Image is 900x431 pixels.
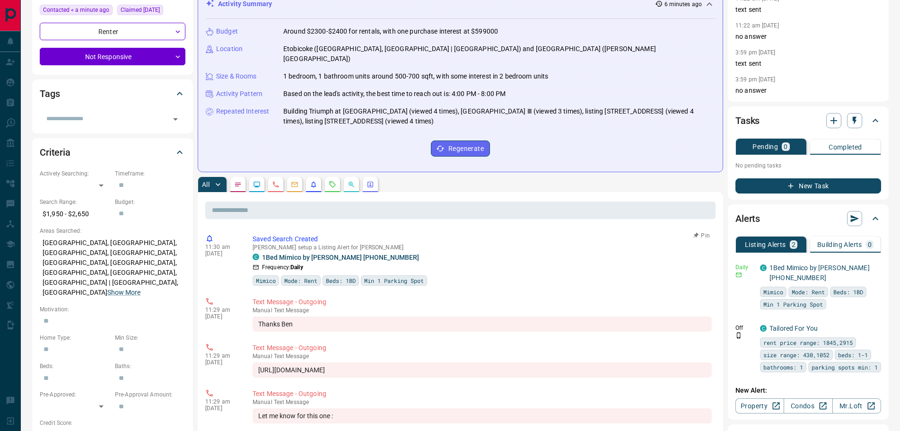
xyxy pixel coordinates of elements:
[115,390,185,399] p: Pre-Approval Amount:
[760,325,767,332] div: condos.ca
[40,198,110,206] p: Search Range:
[735,263,754,272] p: Daily
[253,399,712,405] p: Text Message
[205,313,238,320] p: [DATE]
[253,234,712,244] p: Saved Search Created
[253,343,712,353] p: Text Message - Outgoing
[833,287,863,297] span: Beds: 1BD
[40,305,185,314] p: Motivation:
[253,244,712,251] p: [PERSON_NAME] setup a Listing Alert for [PERSON_NAME]
[735,398,784,413] a: Property
[735,22,779,29] p: 11:22 am [DATE]
[284,276,317,285] span: Mode: Rent
[688,231,716,240] button: Pin
[205,250,238,257] p: [DATE]
[253,399,272,405] span: manual
[752,143,778,150] p: Pending
[812,362,878,372] span: parking spots min: 1
[367,181,374,188] svg: Agent Actions
[107,288,140,298] button: Show More
[838,350,868,360] span: beds: 1-1
[40,206,110,222] p: $1,950 - $2,650
[329,181,336,188] svg: Requests
[348,181,355,188] svg: Opportunities
[832,398,881,413] a: Mr.Loft
[40,390,110,399] p: Pre-Approved:
[283,71,548,81] p: 1 bedroom, 1 bathroom units around 500-700 sqft, with some interest in 2 bedroom units
[735,207,881,230] div: Alerts
[205,244,238,250] p: 11:30 am
[735,76,776,83] p: 3:59 pm [DATE]
[40,5,113,18] div: Wed Oct 15 2025
[205,359,238,366] p: [DATE]
[792,287,825,297] span: Mode: Rent
[364,276,424,285] span: Min 1 Parking Spot
[40,235,185,300] p: [GEOGRAPHIC_DATA], [GEOGRAPHIC_DATA], [GEOGRAPHIC_DATA], [GEOGRAPHIC_DATA], [GEOGRAPHIC_DATA], [G...
[253,389,712,399] p: Text Message - Outgoing
[326,276,356,285] span: Beds: 1BD
[253,307,272,314] span: manual
[253,317,712,332] div: Thanks Ben
[784,398,832,413] a: Condos
[40,362,110,370] p: Beds:
[205,398,238,405] p: 11:29 am
[169,113,182,126] button: Open
[216,26,238,36] p: Budget
[792,241,795,248] p: 2
[735,211,760,226] h2: Alerts
[868,241,872,248] p: 0
[769,264,870,281] a: 1Bed Mimico by [PERSON_NAME] [PHONE_NUMBER]
[290,264,303,271] strong: Daily
[40,48,185,65] div: Not Responsive
[735,386,881,396] p: New Alert:
[40,419,185,427] p: Credit Score:
[253,353,712,360] p: Text Message
[291,181,298,188] svg: Emails
[40,23,185,40] div: Renter
[117,5,185,18] div: Sat Nov 11 2023
[262,263,303,272] p: Frequency:
[205,405,238,412] p: [DATE]
[40,86,60,101] h2: Tags
[283,26,498,36] p: Around $2300-$2400 for rentals, with one purchase interest at $599000
[115,169,185,178] p: Timeframe:
[735,32,881,42] p: no answer
[784,143,787,150] p: 0
[40,141,185,164] div: Criteria
[283,44,715,64] p: Etobicoke ([GEOGRAPHIC_DATA], [GEOGRAPHIC_DATA] | [GEOGRAPHIC_DATA]) and [GEOGRAPHIC_DATA] ([PERS...
[760,264,767,271] div: condos.ca
[40,227,185,235] p: Areas Searched:
[202,181,210,188] p: All
[735,324,754,332] p: Off
[256,276,276,285] span: Mimico
[272,181,280,188] svg: Calls
[735,113,760,128] h2: Tasks
[735,109,881,132] div: Tasks
[735,332,742,339] svg: Push Notification Only
[431,141,490,157] button: Regenerate
[253,181,261,188] svg: Lead Browsing Activity
[253,353,272,360] span: manual
[205,352,238,359] p: 11:29 am
[745,241,786,248] p: Listing Alerts
[253,297,712,307] p: Text Message - Outgoing
[216,106,269,116] p: Repeated Interest
[40,145,70,160] h2: Criteria
[829,144,862,150] p: Completed
[262,254,419,261] a: 1Bed Mimico by [PERSON_NAME] [PHONE_NUMBER]
[763,287,783,297] span: Mimico
[763,338,853,347] span: rent price range: 1845,2915
[763,299,823,309] span: Min 1 Parking Spot
[769,325,818,332] a: Tailored For You
[40,169,110,178] p: Actively Searching:
[115,362,185,370] p: Baths:
[735,86,881,96] p: no answer
[253,307,712,314] p: Text Message
[735,158,881,173] p: No pending tasks
[205,307,238,313] p: 11:29 am
[216,44,243,54] p: Location
[763,362,803,372] span: bathrooms: 1
[40,82,185,105] div: Tags
[735,178,881,194] button: New Task
[234,181,242,188] svg: Notes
